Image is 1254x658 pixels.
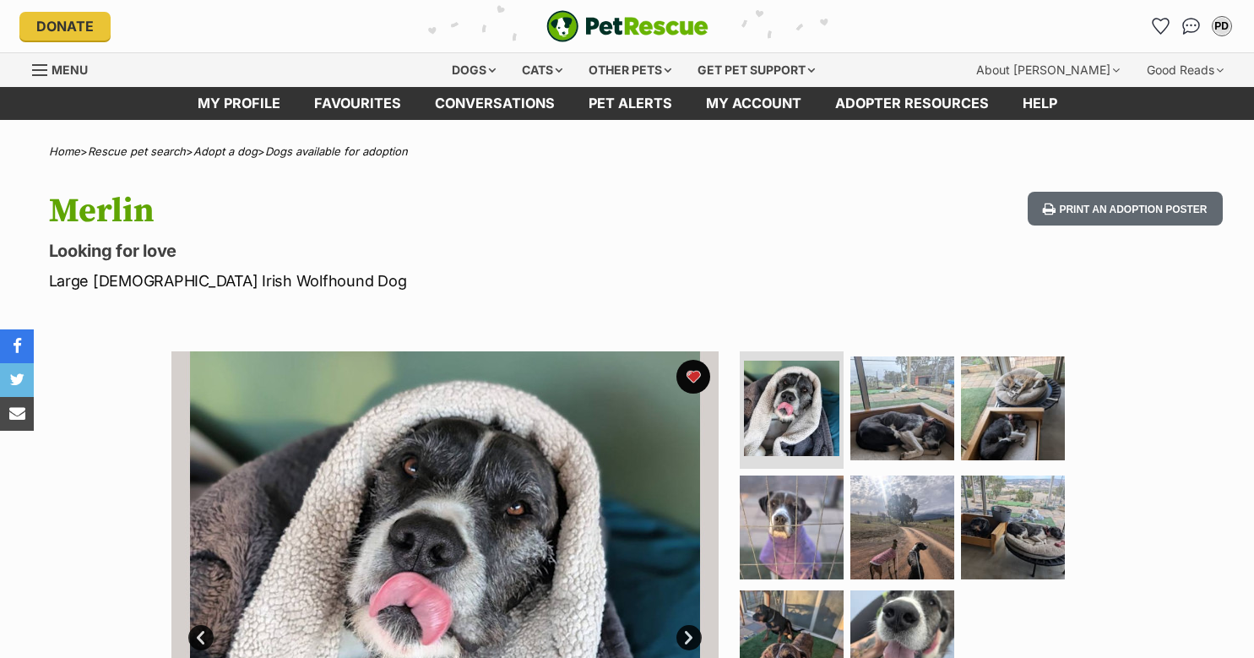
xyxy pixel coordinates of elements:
a: Adopter resources [818,87,1006,120]
a: Dogs available for adoption [265,144,408,158]
a: My account [689,87,818,120]
a: Home [49,144,80,158]
div: PD [1213,18,1230,35]
a: PetRescue [546,10,708,42]
img: Photo of Merlin [850,476,954,579]
a: Pet alerts [572,87,689,120]
a: Rescue pet search [88,144,186,158]
a: Adopt a dog [193,144,258,158]
div: About [PERSON_NAME] [964,53,1132,87]
a: Donate [19,12,111,41]
a: My profile [181,87,297,120]
img: Photo of Merlin [850,356,954,460]
a: Next [676,625,702,650]
a: Favourites [1148,13,1175,40]
p: Looking for love [49,239,763,263]
div: Dogs [440,53,508,87]
a: Menu [32,53,100,84]
a: Favourites [297,87,418,120]
h1: Merlin [49,192,763,231]
a: Conversations [1178,13,1205,40]
span: Menu [52,63,88,77]
ul: Account quick links [1148,13,1235,40]
button: My account [1208,13,1235,40]
a: conversations [418,87,572,120]
div: Good Reads [1135,53,1235,87]
div: Other pets [577,53,683,87]
img: Photo of Merlin [961,356,1065,460]
img: chat-41dd97257d64d25036548639549fe6c8038ab92f7586957e7f3b1b290dea8141.svg [1182,18,1200,35]
p: Large [DEMOGRAPHIC_DATA] Irish Wolfhound Dog [49,269,763,292]
div: > > > [7,145,1248,158]
button: favourite [676,360,710,394]
img: Photo of Merlin [961,476,1065,579]
a: Prev [188,625,214,650]
div: Cats [510,53,574,87]
div: Get pet support [686,53,827,87]
a: Help [1006,87,1074,120]
button: Print an adoption poster [1028,192,1222,226]
img: Photo of Merlin [740,476,844,579]
img: logo-e224e6f780fb5917bec1dbf3a21bbac754714ae5b6737aabdf751b685950b380.svg [546,10,708,42]
img: Photo of Merlin [744,361,839,456]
